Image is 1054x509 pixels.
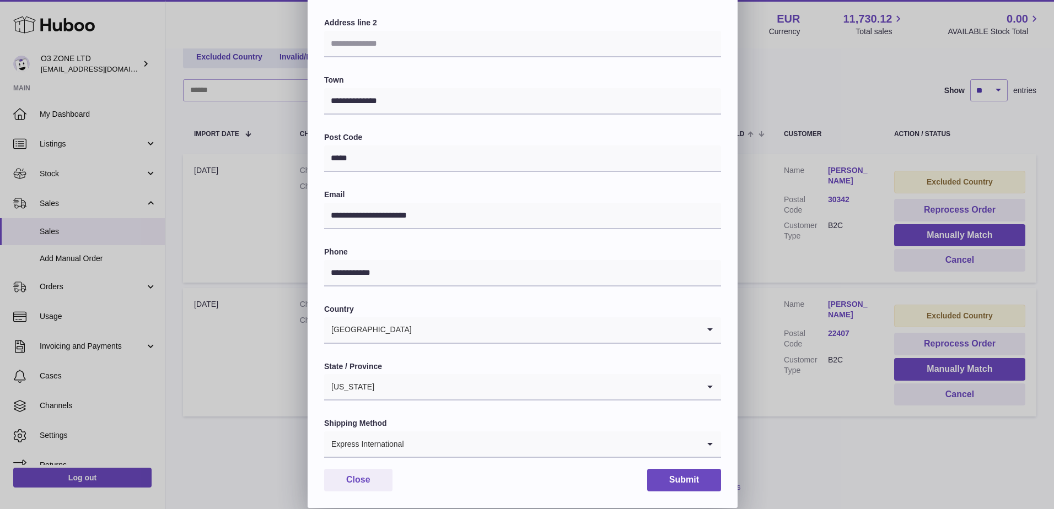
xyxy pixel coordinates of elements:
input: Search for option [405,431,699,457]
label: Town [324,75,721,85]
div: Search for option [324,431,721,458]
button: Close [324,469,392,491]
input: Search for option [412,317,699,343]
label: Country [324,304,721,315]
label: Email [324,189,721,200]
label: Shipping Method [324,418,721,429]
span: Express International [324,431,405,457]
span: [GEOGRAPHIC_DATA] [324,317,412,343]
input: Search for option [375,374,699,399]
div: Search for option [324,317,721,344]
label: State / Province [324,361,721,372]
label: Post Code [324,132,721,143]
div: Search for option [324,374,721,400]
label: Phone [324,247,721,257]
span: [US_STATE] [324,374,375,399]
button: Submit [647,469,721,491]
label: Address line 2 [324,18,721,28]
